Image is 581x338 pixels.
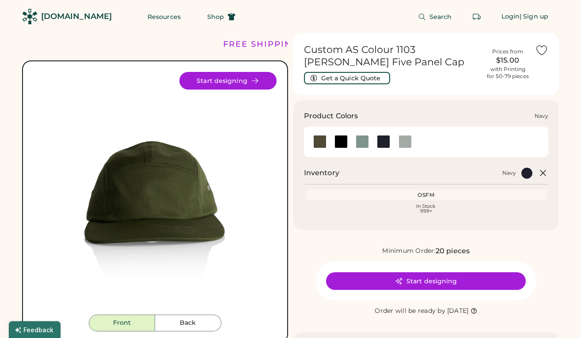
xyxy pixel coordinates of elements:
div: Order will be ready by [375,307,445,315]
h2: Inventory [304,168,339,178]
div: 20 pieces [436,246,470,256]
button: Get a Quick Quote [304,72,390,84]
img: Rendered Logo - Screens [22,9,38,24]
button: Start designing [179,72,277,90]
span: Search [429,14,452,20]
span: Shop [207,14,224,20]
div: Minimum Order: [382,247,436,255]
div: Navy [535,113,548,120]
h3: Product Colors [304,111,358,121]
button: Shop [197,8,246,26]
div: with Printing for 50-79 pieces [487,66,529,80]
button: Search [407,8,463,26]
div: In Stock 999+ [308,204,545,214]
button: Retrieve an order [468,8,486,26]
div: Login [501,12,520,21]
div: FREE SHIPPING [223,38,299,50]
div: OSFM [308,192,545,199]
button: Front [89,315,155,331]
div: | Sign up [520,12,548,21]
div: Navy [502,169,516,177]
div: 1103 Style Image [34,72,277,315]
img: 1103 - Navy Front Image [34,72,277,315]
div: Prices from [492,48,523,55]
div: $15.00 [486,55,530,66]
h1: Custom AS Colour 1103 [PERSON_NAME] Five Panel Cap [304,44,481,68]
button: Resources [137,8,191,26]
div: [DATE] [447,307,469,315]
button: Back [155,315,221,331]
button: Start designing [326,272,526,290]
div: [DOMAIN_NAME] [41,11,112,22]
